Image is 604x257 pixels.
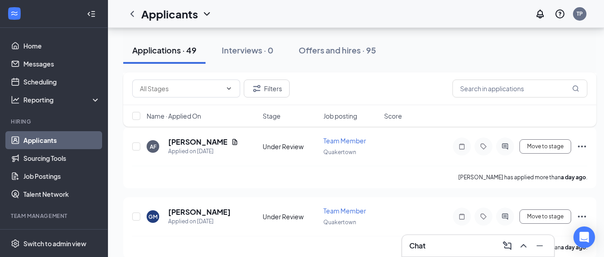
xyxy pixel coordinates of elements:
[23,95,101,104] div: Reporting
[168,207,231,217] h5: [PERSON_NAME]
[23,149,100,167] a: Sourcing Tools
[263,142,318,151] div: Under Review
[534,240,545,251] svg: Minimize
[11,212,98,220] div: Team Management
[561,244,586,251] b: a day ago
[577,211,587,222] svg: Ellipses
[132,44,197,56] div: Applications · 49
[141,6,198,22] h1: Applicants
[263,111,281,120] span: Stage
[263,212,318,221] div: Under Review
[519,209,571,224] button: Move to stage
[23,37,100,55] a: Home
[478,213,489,220] svg: Tag
[572,85,579,92] svg: MagnifyingGlass
[11,239,20,248] svg: Settings
[502,240,513,251] svg: ComposeMessage
[23,55,100,73] a: Messages
[23,167,100,185] a: Job Postings
[244,80,290,97] button: Filter Filters
[478,143,489,150] svg: Tag
[11,95,20,104] svg: Analysis
[535,9,546,19] svg: Notifications
[323,207,366,215] span: Team Member
[577,141,587,152] svg: Ellipses
[10,9,19,18] svg: WorkstreamLogo
[168,137,228,147] h5: [PERSON_NAME]
[500,239,515,253] button: ComposeMessage
[222,44,273,56] div: Interviews · 0
[323,149,356,155] span: Quakertown
[573,226,595,248] div: Open Intercom Messenger
[561,174,586,181] b: a day ago
[225,85,233,92] svg: ChevronDown
[168,217,231,226] div: Applied on [DATE]
[519,139,571,154] button: Move to stage
[299,44,376,56] div: Offers and hires · 95
[532,239,547,253] button: Minimize
[323,111,357,120] span: Job posting
[148,213,157,221] div: GM
[150,143,157,151] div: AF
[201,9,212,19] svg: ChevronDown
[500,143,510,150] svg: ActiveChat
[127,9,138,19] svg: ChevronLeft
[147,111,201,120] span: Name · Applied On
[458,173,587,181] p: [PERSON_NAME] has applied more than .
[518,240,529,251] svg: ChevronUp
[516,239,531,253] button: ChevronUp
[409,241,425,251] h3: Chat
[456,213,467,220] svg: Note
[23,239,86,248] div: Switch to admin view
[87,9,96,18] svg: Collapse
[168,147,238,156] div: Applied on [DATE]
[456,143,467,150] svg: Note
[11,118,98,125] div: Hiring
[23,185,100,203] a: Talent Network
[23,73,100,91] a: Scheduling
[23,131,100,149] a: Applicants
[251,83,262,94] svg: Filter
[231,138,238,146] svg: Document
[140,84,222,93] input: All Stages
[452,80,587,97] input: Search in applications
[500,213,510,220] svg: ActiveChat
[577,10,583,18] div: TP
[323,137,366,145] span: Team Member
[555,9,565,19] svg: QuestionInfo
[384,111,402,120] span: Score
[323,219,356,226] span: Quakertown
